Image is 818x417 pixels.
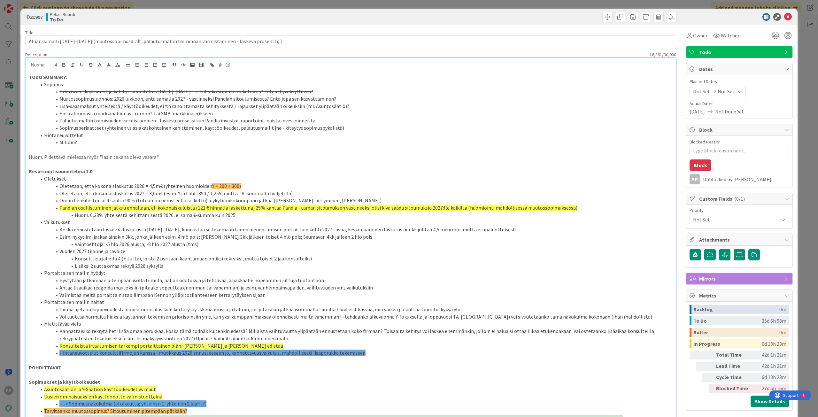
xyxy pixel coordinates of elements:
span: Konsulteista irtautumisen tarkempi portaittainen pläni: [PERSON_NAME] ja [PERSON_NAME] edistää [59,343,283,349]
li: Lisäksi 2 uutta omaa rekryä 2026 syksyllä [36,262,673,270]
div: 6d 18h 23m [762,339,786,348]
b: 21997 [30,14,43,20]
strong: Resursointisuunnitelma 1.0 [29,168,92,174]
button: Block [690,159,711,171]
span: Metrics [699,292,781,299]
div: Cycle Time [716,373,751,382]
span: Hintaneuvottelut konsulttifirmojen kanssa - muokkaus 2026 ennusteeseen jo, kannattavuusvaikutus, ... [59,350,366,356]
div: Buffer [693,328,779,337]
div: 42d 1h 21m [754,362,786,371]
span: ==> Sopimusnäkökulma (ei oikeutta; yhteinen 1, yhteinen 2 laarit?) [59,400,206,407]
div: 35d 6h 58m [762,316,786,325]
label: Blocked Reason [690,139,721,145]
li: Palautusmallin toimivuuden varmistaminen - laskeva prosessi kun Pandia investoi, raportointi näis... [36,117,673,124]
span: Block [699,126,781,134]
div: Total Time [716,351,751,359]
li: Valmistaa meitä portaittain stabiilimpaan Kennon ylläpitotilanteeseen kertarysäyksen sijaan [36,291,673,299]
li: Oletukset [36,175,673,182]
span: Pekan Boardi [50,12,75,17]
div: 42d 1h 21m [754,351,786,359]
b: To Do [50,17,75,22]
span: Owner [693,32,707,39]
span: Tarvitaanko muutossopimus? Sitoutuminen pitempään pätkään? [44,408,187,414]
li: Milloin? [36,139,673,146]
span: Actual Dates [690,100,789,107]
div: 16,861 / 30,000 [49,52,676,58]
div: 1 [33,3,35,8]
li: Esim. nykytiimi jatkaa ainakin 3kk, jonka jälkeen esim. 4 hlö pois; [PERSON_NAME] 3kk jälkeen toi... [36,233,673,241]
li: Oman henkilöstön utilisaatio 90% (toteuman perusteella laskettu), nykytiimikokoonpano jatkaa ([PE... [36,197,673,204]
span: ID [25,13,43,21]
span: Not Set [693,215,775,224]
strong: POHDITTAVAT [29,364,61,371]
div: 6d 18h 23m [754,373,786,382]
li: Oletetaan, että kokonaislaskutus 2027 = 3,0m€ (esim. Y ja Lahti 850 / 1,255, mutta TA isommalla b... [36,190,673,197]
div: 27d 5h 16m [754,384,786,393]
span: Custom Fields [699,195,781,203]
span: [DATE] [690,108,705,115]
button: Show Details [751,396,789,407]
div: Priority [690,208,789,212]
span: Planned Dates [690,78,789,85]
input: type card name here... [25,35,676,47]
span: Uusien ominaisuuksien käyttöönotto valmistuotteina [44,393,162,400]
div: Lead Time [716,362,751,371]
strong: TODO SUMMARY: [29,74,67,80]
strong: Sopimukset ja käyttöoikeudet [29,379,100,385]
div: 0m [779,328,786,337]
div: In Progress [693,339,762,348]
span: Attachments [699,236,781,243]
div: Unblocked by [PERSON_NAME] [703,176,789,182]
span: Y + 200 + 300) [212,183,241,189]
li: Konsultteja jäljellä 4 (+ Jutta), joista 2 pyritään kääntämään omiksi rekryiksi, mutta toiset 2 j... [36,255,673,262]
li: Tiimiä ajetaan loppuvuodesta nopeammin alas kuin kertarysäys skenaariossa ja tällöin, jos pitäisi... [36,306,673,313]
li: Huom. 0,33% yhteisestä kehittämisestä 2026, ei sama €-summa kuin 2025 [36,212,673,219]
span: Support [13,1,29,9]
li: Muutossopimusluonnos: 2026 lukkoon, entä samalla 2027 - vastineeksi Pandian sitoutumisesta? Entä ... [36,95,673,103]
span: Mirrors [699,275,781,282]
span: Not Set [718,88,735,95]
span: Dates [699,65,781,73]
li: Oletetaan, että kokonaislaskutus 2026 = 4,5m€ (yhteinen huomioiden [36,182,673,190]
li: Vaikutukset [36,219,673,226]
li: Koska ennustetaan laskevaa laskutusta [DATE]-[DATE], kannustaa se tekemään tiimin pienentämisen p... [36,226,673,233]
li: Vuoden 2027 tilanne ja tavoite [36,248,673,255]
li: Portaittaisen mallin haitat [36,298,673,306]
li: Sopimus [36,81,673,88]
li: Entä alimmasta markkinahinnasta eroon? Tai SMB-markkina erikseen. [36,110,673,117]
div: PP [690,174,700,184]
s: Priorisointikäytännöt ja kehityssuunnitelma [DATE]-[DATE] --> Tuleeko sopimusvaikutuksia? Jotain ... [59,88,313,95]
li: Sopimusperiaatteet (yhteinen vs asiakaskohtainen kehittäminen, käyttöoikeudet, palautusmallit jne... [36,124,673,132]
span: Asuntosäätiön ja Y-Säätiön käyttöoikeudet vs muut [44,386,156,392]
span: ( 0/1 ) [734,196,745,202]
span: Description [25,52,47,58]
li: Vaihtoehtoja: -5 hlö 2026 alusta, -8 hlö 2027 alusta (tms) [36,241,673,248]
span: Not Done Yet [715,108,744,115]
span: Not Set [693,88,710,95]
span: Pandian osallistuminen jatkuu ennallaan, eli kokonaiskuluista (121 € hinnalla laskettuna) 25% kan... [59,205,577,211]
li: Antaa lisäaikaa reagoida muutoksiin (pitääkö sopeuttaa enemmän tai vähemmän) ja esim. vanhempainv... [36,284,673,291]
span: Watchers [721,32,742,39]
p: Huom. Pidettävä mielessä myös "lasin takana oleva vasara" [29,153,673,161]
div: Blocked Time [716,384,751,393]
label: Title [25,30,34,35]
li: Portaittaisen mallin hyödyt [36,269,673,277]
li: Mietittävää vielä [36,320,673,328]
span: Todo [699,48,781,56]
li: Kannattaisiko rekrytä heti lisää omaa porukkaa, koska tämä todnäk kuitenkin edessä? Millaista vai... [36,328,673,342]
li: Voi tuottaa harmaita hiuksia käytännön tekemisen priorisointiin yms, kun yksi kumppani maksaa ole... [36,313,673,320]
li: Lisä-saasmaksut yhteisestä / käyttöoikeudet, ei Y:n rahoittamasta kehityksestä / rajaukset ylipää... [36,103,673,110]
div: To Do [693,316,762,325]
li: Hintaneuvottelut [36,132,673,139]
div: Backlog [693,305,779,314]
div: 0m [779,305,786,314]
li: Pystytään jatkamaan pitempään isolla tiimillä, paljon odotuksia ja tehtävää, asiakkaalle nopeammi... [36,277,673,284]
